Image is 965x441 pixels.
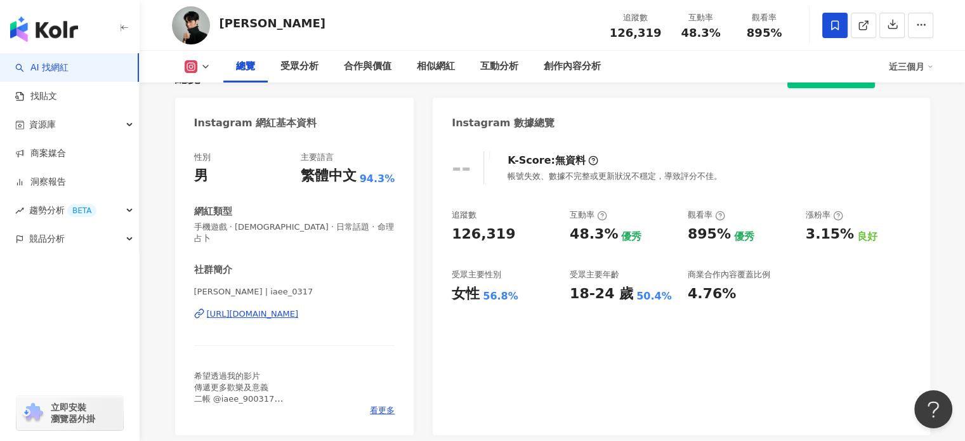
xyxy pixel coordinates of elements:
[508,171,722,182] div: 帳號失效、數據不完整或更新狀況不穩定，導致評分不佳。
[10,16,78,42] img: logo
[636,289,672,303] div: 50.4%
[688,209,725,221] div: 觀看率
[452,155,471,181] div: --
[747,27,782,39] span: 895%
[417,59,455,74] div: 相似網紅
[29,225,65,253] span: 競品分析
[555,154,586,168] div: 無資料
[857,230,877,244] div: 良好
[452,284,480,304] div: 女性
[570,284,633,304] div: 18-24 歲
[452,209,476,221] div: 追蹤數
[220,15,325,31] div: [PERSON_NAME]
[194,116,317,130] div: Instagram 網紅基本資料
[914,390,952,428] iframe: Help Scout Beacon - Open
[370,405,395,416] span: 看更多
[15,176,66,188] a: 洞察報告
[344,59,391,74] div: 合作與價值
[544,59,601,74] div: 創作內容分析
[621,230,641,244] div: 優秀
[483,289,518,303] div: 56.8%
[452,269,501,280] div: 受眾主要性別
[688,269,770,280] div: 商業合作內容覆蓋比例
[740,11,789,24] div: 觀看率
[16,396,123,430] a: chrome extension立即安裝 瀏覽器外掛
[677,11,725,24] div: 互動率
[194,205,232,218] div: 網紅類型
[570,269,619,280] div: 受眾主要年齡
[480,59,518,74] div: 互動分析
[20,403,45,423] img: chrome extension
[172,6,210,44] img: KOL Avatar
[889,56,933,77] div: 近三個月
[29,110,56,139] span: 資源庫
[29,196,96,225] span: 趨勢分析
[15,62,69,74] a: searchAI 找網紅
[301,166,357,186] div: 繁體中文
[452,225,515,244] div: 126,319
[15,90,57,103] a: 找貼文
[67,204,96,217] div: BETA
[194,152,211,163] div: 性別
[207,308,299,320] div: [URL][DOMAIN_NAME]
[734,230,754,244] div: 優秀
[194,308,395,320] a: [URL][DOMAIN_NAME]
[570,209,607,221] div: 互動率
[301,152,334,163] div: 主要語言
[570,225,618,244] div: 48.3%
[15,206,24,215] span: rise
[688,225,731,244] div: 895%
[194,166,208,186] div: 男
[610,11,662,24] div: 追蹤數
[15,147,66,160] a: 商案媒合
[681,27,720,39] span: 48.3%
[194,221,395,244] span: 手機遊戲 · [DEMOGRAPHIC_DATA] · 日常話題 · 命理占卜
[787,68,875,88] button: 解鎖最新數據
[194,286,395,298] span: [PERSON_NAME] | iaee_0317
[806,209,843,221] div: 漲粉率
[508,154,598,168] div: K-Score :
[688,284,736,304] div: 4.76%
[280,59,318,74] div: 受眾分析
[51,402,95,425] span: 立即安裝 瀏覽器外掛
[452,116,555,130] div: Instagram 數據總覽
[236,59,255,74] div: 總覽
[360,172,395,186] span: 94.3%
[194,263,232,277] div: 社群簡介
[610,26,662,39] span: 126,319
[806,225,854,244] div: 3.15%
